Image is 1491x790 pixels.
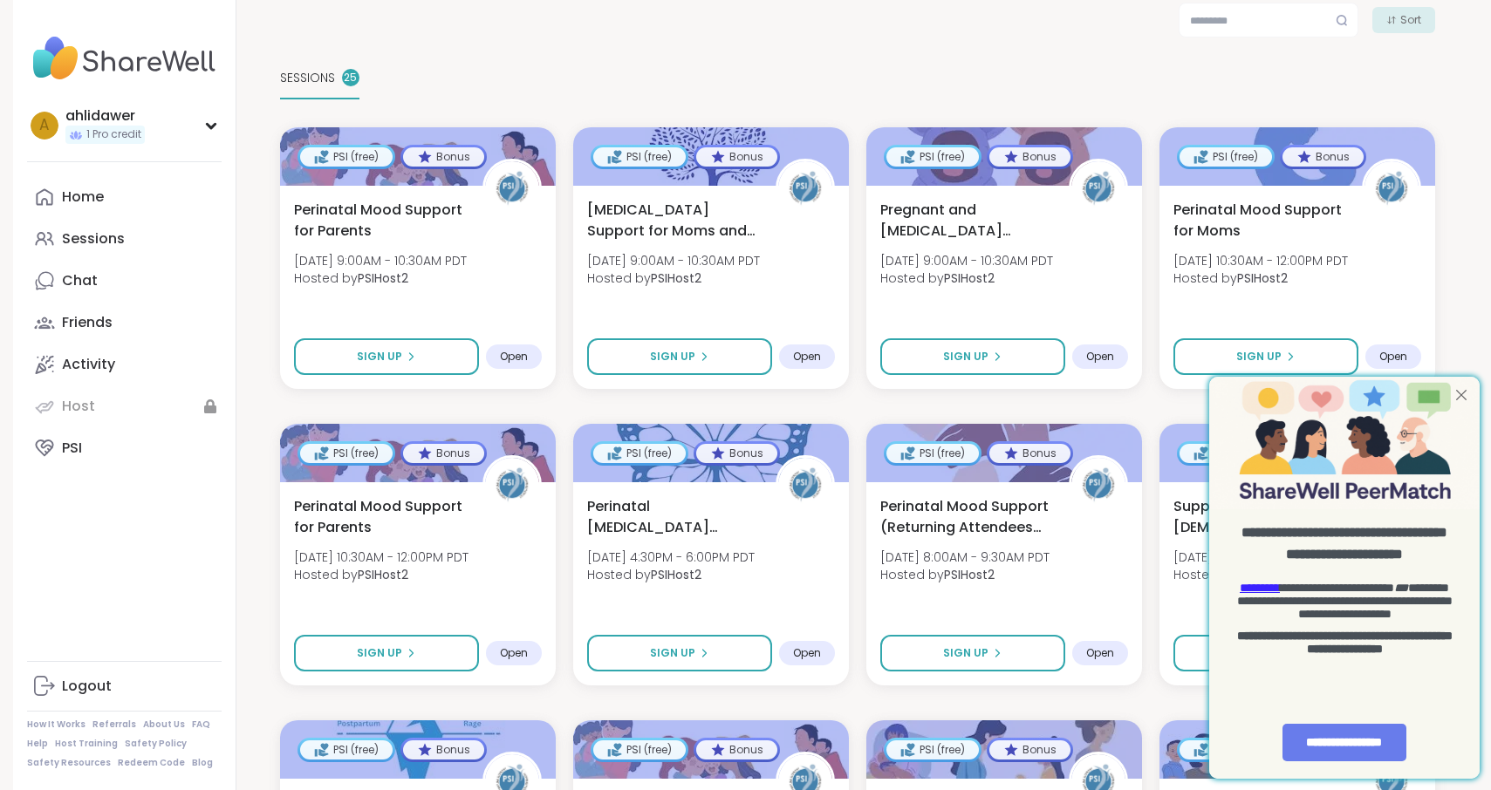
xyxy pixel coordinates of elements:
div: Bonus [989,147,1070,167]
span: [DATE] 9:30AM - 11:00AM PDT [1173,548,1342,566]
span: Perinatal Mood Support (Returning Attendees Only) [880,496,1050,538]
div: PSI (free) [1180,444,1272,463]
button: Sign Up [880,635,1065,671]
div: Bonus [403,147,484,167]
span: Hosted by [1173,269,1348,287]
div: Bonus [403,444,484,463]
div: 25 [342,69,359,86]
span: Sign Up [650,349,695,364]
button: Sign Up [294,635,479,671]
b: PSIHost2 [944,269,995,287]
span: Perinatal [MEDICAL_DATA] Support for Survivors [587,496,756,538]
div: PSI (free) [300,444,393,463]
span: [DATE] 4:30PM - 6:00PM PDT [587,548,755,566]
span: [DATE] 10:30AM - 12:00PM PDT [294,548,469,566]
div: Bonus [403,740,484,759]
div: PSI (free) [886,147,979,167]
a: Home [27,176,222,218]
span: 1 Pro credit [86,127,141,142]
img: PSIHost2 [778,458,832,512]
div: Bonus [1282,147,1364,167]
div: Home [62,187,104,207]
img: PSIHost2 [485,161,539,215]
span: a [39,114,49,137]
a: FAQ [192,718,210,731]
a: Friends [27,302,222,344]
button: Sign Up [587,635,772,671]
span: Sign Up [943,645,988,661]
span: Perinatal Mood Support for Parents [294,496,463,538]
span: [DATE] 9:00AM - 10:30AM PDT [880,252,1053,269]
div: Bonus [696,147,777,167]
div: Chat [62,271,98,290]
div: PSI (free) [300,147,393,167]
img: PSIHost2 [485,458,539,512]
span: SESSIONS [280,69,335,87]
div: PSI (free) [886,740,979,759]
a: Logout [27,665,222,707]
span: Hosted by [587,566,755,583]
button: Sign Up [880,338,1065,375]
img: PSIHost2 [778,161,832,215]
span: [MEDICAL_DATA] Support for Moms and Birthing People [587,200,756,242]
button: Sign Up [1173,635,1358,671]
b: PSIHost2 [651,566,701,583]
button: Sign Up [587,338,772,375]
div: PSI (free) [886,444,979,463]
img: ShareWell Nav Logo [27,28,222,89]
span: [DATE] 10:30AM - 12:00PM PDT [1173,252,1348,269]
a: About Us [143,718,185,731]
span: Sort [1400,12,1421,28]
a: Blog [192,757,213,769]
span: [DATE] 8:00AM - 9:30AM PDT [880,548,1050,566]
div: PSI (free) [593,740,686,759]
div: Host [62,397,95,416]
img: PSIHost2 [1364,161,1419,215]
span: Open [1086,646,1114,660]
span: Perinatal Mood Support for Moms [1173,200,1343,242]
img: PSIHost2 [1071,458,1125,512]
span: Hosted by [880,269,1053,287]
span: Hosted by [587,269,760,287]
span: Perinatal Mood Support for Parents [294,200,463,242]
button: Sign Up [1173,338,1358,375]
a: Redeem Code [118,757,185,769]
iframe: Slideout [1201,366,1491,790]
a: Safety Resources [27,757,111,769]
span: Sign Up [357,349,402,364]
div: Bonus [696,444,777,463]
a: Host [27,385,222,427]
span: Hosted by [294,566,469,583]
a: PSI [27,427,222,469]
b: PSIHost2 [358,269,408,287]
span: Open [793,646,821,660]
span: [DATE] 9:00AM - 10:30AM PDT [587,252,760,269]
div: Bonus [696,740,777,759]
span: Hosted by [294,269,467,287]
div: Activity [62,355,115,374]
div: ahlidawer [65,106,145,126]
b: PSIHost2 [651,269,701,287]
div: Bonus [989,444,1070,463]
b: PSIHost2 [944,566,995,583]
img: PSIHost2 [1071,161,1125,215]
a: Sessions [27,218,222,260]
b: PSIHost2 [1237,269,1288,287]
span: Sign Up [650,645,695,661]
span: Sign Up [943,349,988,364]
span: Open [793,350,821,364]
div: Bonus [989,740,1070,759]
a: How It Works [27,718,85,731]
a: Activity [27,344,222,385]
div: Logout [62,677,112,696]
span: Support for Parents of [DEMOGRAPHIC_DATA] Children [1173,496,1343,538]
span: Hosted by [880,566,1050,583]
span: Open [500,646,528,660]
a: Safety Policy [125,738,187,750]
div: PSI (free) [1180,740,1272,759]
span: Sign Up [357,645,402,661]
span: [DATE] 9:00AM - 10:30AM PDT [294,252,467,269]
